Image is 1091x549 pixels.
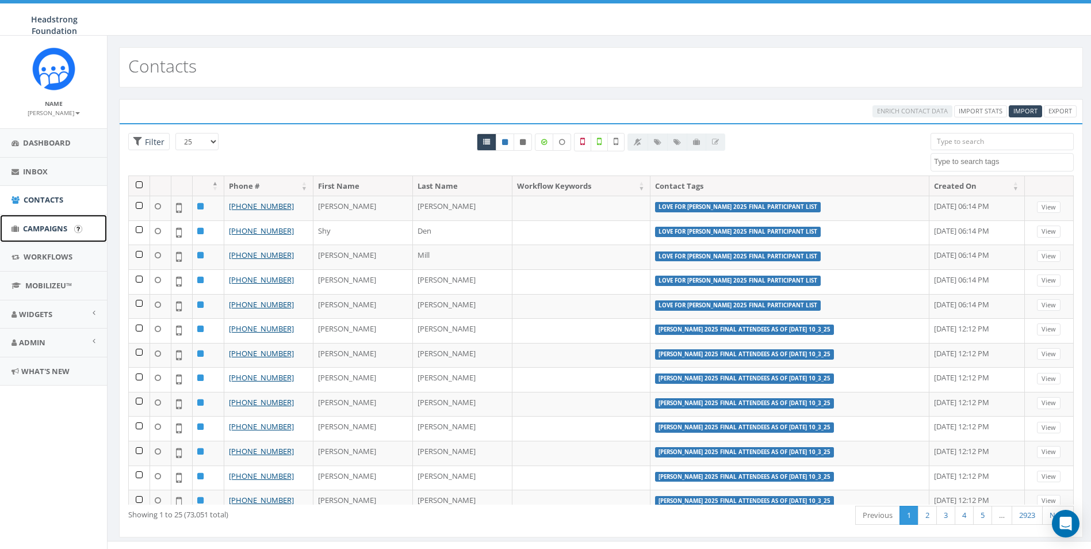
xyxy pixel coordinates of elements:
[413,441,512,466] td: [PERSON_NAME]
[535,134,553,151] label: Data Enriched
[1052,510,1079,537] div: Open Intercom Messenger
[929,466,1025,490] td: [DATE] 12:12 PM
[28,107,80,117] a: [PERSON_NAME]
[931,133,1074,150] input: Type to search
[496,134,514,151] a: Active
[655,227,821,237] label: Love For [PERSON_NAME] 2025 Final Participant List
[229,250,294,260] a: [PHONE_NUMBER]
[229,421,294,432] a: [PHONE_NUMBER]
[229,446,294,456] a: [PHONE_NUMBER]
[23,138,71,148] span: Dashboard
[413,269,512,294] td: [PERSON_NAME]
[650,176,929,196] th: Contact Tags
[313,269,413,294] td: [PERSON_NAME]
[514,134,532,151] a: Opted Out
[32,47,75,90] img: Rally_platform_Icon_1.png
[313,220,413,245] td: Shy
[655,251,821,262] label: Love For [PERSON_NAME] 2025 Final Participant List
[45,100,63,108] small: Name
[929,294,1025,319] td: [DATE] 06:14 PM
[313,176,413,196] th: First Name
[1037,471,1061,483] a: View
[229,348,294,359] a: [PHONE_NUMBER]
[855,506,900,525] a: Previous
[128,505,512,520] div: Showing 1 to 25 (73,051 total)
[929,416,1025,441] td: [DATE] 12:12 PM
[413,490,512,514] td: [PERSON_NAME]
[502,139,508,146] i: This phone number is subscribed and will receive texts.
[929,367,1025,392] td: [DATE] 12:12 PM
[1037,446,1061,458] a: View
[229,274,294,285] a: [PHONE_NUMBER]
[1037,422,1061,434] a: View
[413,196,512,220] td: [PERSON_NAME]
[655,496,834,506] label: [PERSON_NAME] 2025 Final Attendees as of [DATE] 10_3_25
[591,133,608,151] label: Validated
[929,269,1025,294] td: [DATE] 06:14 PM
[19,337,45,348] span: Admin
[1037,397,1061,409] a: View
[25,280,72,291] span: MobilizeU™
[1044,105,1077,117] a: Export
[31,14,78,36] span: Headstrong Foundation
[142,136,164,147] span: Filter
[229,323,294,334] a: [PHONE_NUMBER]
[413,220,512,245] td: Den
[1013,106,1038,115] span: Import
[24,251,72,262] span: Workflows
[655,276,821,286] label: Love For [PERSON_NAME] 2025 Final Participant List
[23,223,67,234] span: Campaigns
[313,466,413,490] td: [PERSON_NAME]
[929,392,1025,417] td: [DATE] 12:12 PM
[655,398,834,409] label: [PERSON_NAME] 2025 Final Attendees as of [DATE] 10_3_25
[929,245,1025,269] td: [DATE] 06:14 PM
[1037,373,1061,385] a: View
[413,392,512,417] td: [PERSON_NAME]
[1037,226,1061,238] a: View
[229,299,294,310] a: [PHONE_NUMBER]
[413,367,512,392] td: [PERSON_NAME]
[229,372,294,383] a: [PHONE_NUMBER]
[413,318,512,343] td: [PERSON_NAME]
[929,220,1025,245] td: [DATE] 06:14 PM
[655,422,834,433] label: [PERSON_NAME] 2025 Final Attendees as of [DATE] 10_3_25
[655,373,834,384] label: [PERSON_NAME] 2025 Final Attendees as of [DATE] 10_3_25
[413,245,512,269] td: Mill
[313,416,413,441] td: [PERSON_NAME]
[313,441,413,466] td: [PERSON_NAME]
[28,109,80,117] small: [PERSON_NAME]
[1013,106,1038,115] span: CSV files only
[313,343,413,368] td: [PERSON_NAME]
[973,506,992,525] a: 5
[918,506,937,525] a: 2
[23,166,48,177] span: Inbox
[655,472,834,482] label: [PERSON_NAME] 2025 Final Attendees as of [DATE] 10_3_25
[21,366,70,376] span: What's New
[936,506,955,525] a: 3
[929,490,1025,514] td: [DATE] 12:12 PM
[413,416,512,441] td: [PERSON_NAME]
[553,134,571,151] label: Data not Enriched
[229,201,294,211] a: [PHONE_NUMBER]
[313,196,413,220] td: [PERSON_NAME]
[413,176,512,196] th: Last Name
[992,506,1012,525] a: …
[512,176,650,196] th: Workflow Keywords: activate to sort column ascending
[24,195,63,205] span: Contacts
[929,318,1025,343] td: [DATE] 12:12 PM
[229,226,294,236] a: [PHONE_NUMBER]
[477,134,496,151] a: All contacts
[655,300,821,311] label: Love For [PERSON_NAME] 2025 Final Participant List
[1037,250,1061,262] a: View
[1037,323,1061,335] a: View
[929,176,1025,196] th: Created On: activate to sort column ascending
[1037,201,1061,213] a: View
[655,447,834,457] label: [PERSON_NAME] 2025 Final Attendees as of [DATE] 10_3_25
[229,397,294,407] a: [PHONE_NUMBER]
[899,506,918,525] a: 1
[128,56,197,75] h2: Contacts
[929,343,1025,368] td: [DATE] 12:12 PM
[413,294,512,319] td: [PERSON_NAME]
[607,133,625,151] label: Not Validated
[655,202,821,212] label: Love For [PERSON_NAME] 2025 Final Participant List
